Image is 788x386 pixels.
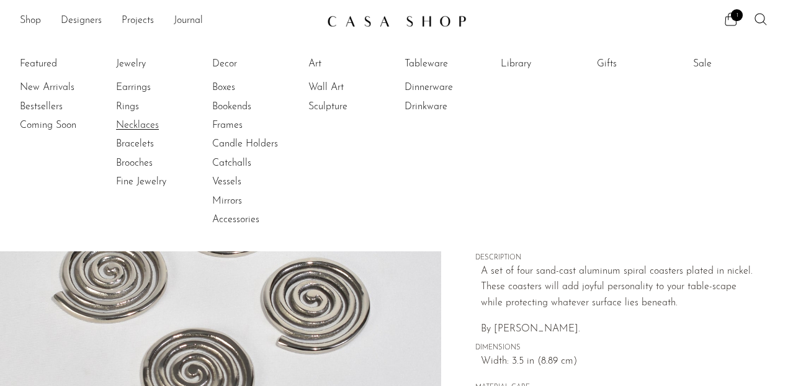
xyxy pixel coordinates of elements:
a: Gifts [597,57,690,71]
a: Wall Art [308,81,401,94]
span: A set of four sand-cast aluminum spiral coasters plated in nickel. These coasters will add joyful... [481,266,753,308]
a: Earrings [116,81,209,94]
a: Brooches [116,156,209,170]
a: Sale [693,57,786,71]
ul: Jewelry [116,55,209,192]
a: Boxes [212,81,305,94]
a: Bracelets [116,137,209,151]
a: Bestsellers [20,100,113,114]
a: Journal [174,13,203,29]
a: Catchalls [212,156,305,170]
ul: Art [308,55,401,116]
a: Bookends [212,100,305,114]
a: Jewelry [116,57,209,71]
ul: Decor [212,55,305,230]
span: 1 [731,9,743,21]
ul: NEW HEADER MENU [20,11,317,32]
ul: Gifts [597,55,690,78]
span: By [PERSON_NAME]. [481,324,580,334]
a: Shop [20,13,41,29]
a: Drinkware [405,100,498,114]
a: Art [308,57,401,71]
a: Designers [61,13,102,29]
a: Mirrors [212,194,305,208]
a: Frames [212,119,305,132]
span: DIMENSIONS [475,343,754,354]
span: Width: 3.5 in (8.89 cm) [481,354,754,370]
a: Projects [122,13,154,29]
a: Necklaces [116,119,209,132]
a: Tableware [405,57,498,71]
ul: Library [501,55,594,78]
ul: Tableware [405,55,498,116]
a: Coming Soon [20,119,113,132]
a: Fine Jewelry [116,175,209,189]
a: Rings [116,100,209,114]
a: Sculpture [308,100,401,114]
ul: Sale [693,55,786,78]
a: Candle Holders [212,137,305,151]
a: Decor [212,57,305,71]
ul: Featured [20,78,113,135]
nav: Desktop navigation [20,11,317,32]
a: Accessories [212,213,305,227]
span: DESCRIPTION [475,253,754,264]
a: Vessels [212,175,305,189]
a: Library [501,57,594,71]
a: New Arrivals [20,81,113,94]
a: Dinnerware [405,81,498,94]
